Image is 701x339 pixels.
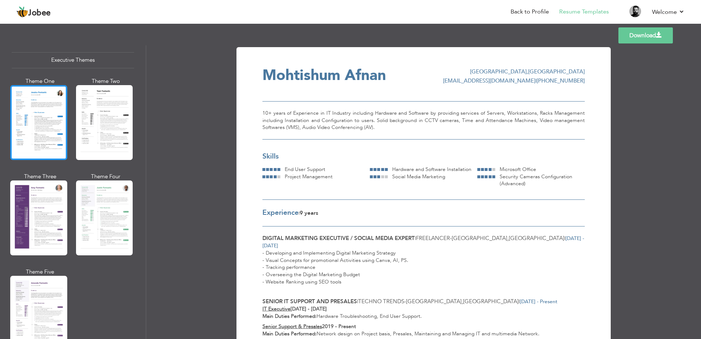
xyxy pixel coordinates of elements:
[262,323,322,330] u: Senior Support & Presales
[262,235,415,242] span: Digital Marketing Executive / Social Media Expert
[535,77,537,84] span: |
[404,298,406,305] span: -
[299,210,300,217] span: |
[262,323,356,337] strong: 2019 - Present Main Duties Performed:
[262,298,357,305] span: Senior IT Support and Presales
[618,27,673,43] a: Download
[415,235,416,242] span: |
[12,268,69,276] div: Theme Five
[262,305,291,312] u: IT Executive
[262,235,584,249] span: [DATE] - [DATE]
[262,305,585,320] p: Hardware Troubleshooting, End User Support.
[500,173,572,187] span: Security Cameras Configuration (Advanced)
[511,8,549,16] a: Back to Profile
[28,9,51,17] span: Jobee
[652,8,685,16] a: Welcome
[564,235,565,242] span: |
[527,68,528,75] span: ,
[262,101,585,140] div: 10+ years of Experience in IT Industry including Hardware and Software by providing services of S...
[285,166,325,173] span: End User Support
[262,65,386,85] span: Mohtishum Afnan
[443,77,535,84] span: [EMAIL_ADDRESS][DOMAIN_NAME]
[559,8,609,16] a: Resume Templates
[77,77,134,85] div: Theme Two
[262,305,327,320] strong: [DATE] - [DATE] Main Duties Performed:
[520,298,557,305] span: [DATE] - Present
[262,152,585,161] div: Skills
[12,52,134,68] div: Executive Themes
[77,173,134,180] div: Theme Four
[406,298,462,305] span: [GEOGRAPHIC_DATA]
[500,166,536,173] span: Microsoft Office
[392,173,445,180] span: Social Media Marketing
[519,298,520,305] span: |
[16,6,51,18] a: Jobee
[12,173,69,180] div: Theme Three
[262,250,585,286] div: - Developing and Implementing Digital Marketing Strategy - Visual Concepts for promotional Activi...
[450,235,452,242] span: -
[358,298,404,305] span: Techno Trends
[537,77,585,84] span: [PHONE_NUMBER]
[16,6,28,18] img: jobee.io
[470,68,585,75] span: [GEOGRAPHIC_DATA] [GEOGRAPHIC_DATA]
[285,173,333,180] span: Project Management
[300,209,318,217] span: 9 Years
[357,298,358,305] span: |
[262,208,299,217] span: Experience
[392,166,471,173] span: Hardware and Software Installation
[416,235,450,242] span: Freelancer
[509,235,564,242] span: [GEOGRAPHIC_DATA]
[629,5,641,17] img: Profile Img
[463,298,519,305] span: [GEOGRAPHIC_DATA]
[12,77,69,85] div: Theme One
[462,298,463,305] span: ,
[452,235,507,242] span: [GEOGRAPHIC_DATA]
[262,323,585,338] p: Network design on Project basis, Presales, Maintaining and Managing IT and multimedia Network.
[507,235,509,242] span: ,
